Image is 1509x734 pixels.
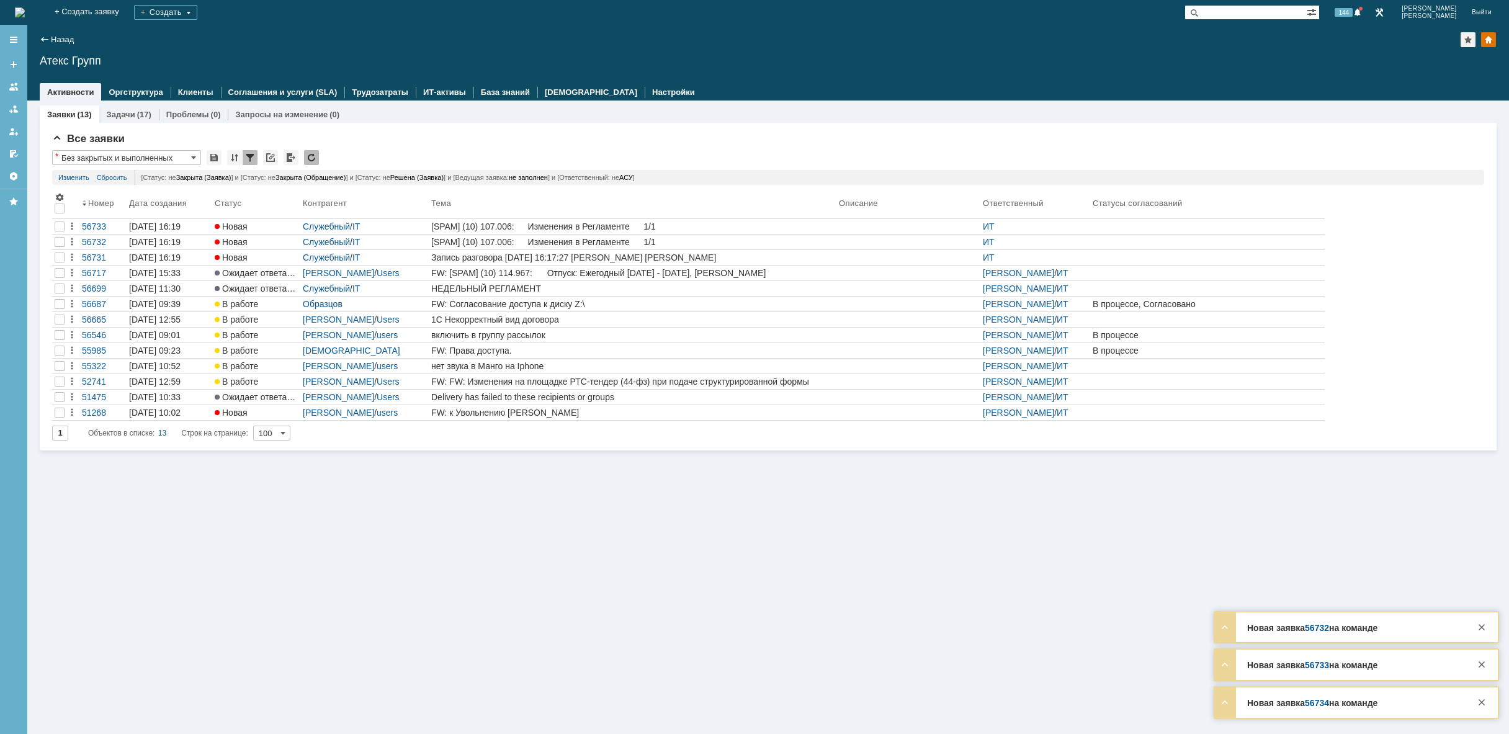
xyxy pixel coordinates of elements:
span: Все заявки [52,133,125,145]
a: Настройки [4,166,24,186]
a: [DEMOGRAPHIC_DATA] [545,87,637,97]
a: [DATE] 16:19 [127,235,212,249]
a: [PERSON_NAME] [303,330,374,340]
div: 13 [158,426,166,441]
div: 51475 [82,392,124,402]
span: АСУ [619,174,633,181]
span: Новая [215,408,248,418]
a: Оргструктура [109,87,163,97]
a: ИТ [1057,315,1068,324]
a: В процессе, Согласовано [1090,297,1325,311]
div: Тема [431,199,452,208]
a: ИТ [983,237,995,247]
a: Активности [47,87,94,97]
a: [DATE] 16:19 [127,250,212,265]
span: Объектов в списке: [88,429,154,437]
div: Действия [67,237,77,247]
div: Развернуть [1217,657,1232,672]
a: НЕДЕЛЬНЫЙ РЕГЛАМЕНТ [429,281,836,296]
a: Заявки [47,110,75,119]
div: / [303,392,426,402]
div: 56732 [82,237,124,247]
a: 56699 [79,281,127,296]
div: / [983,315,1088,324]
a: ИТ [1057,284,1068,293]
span: Ожидает ответа контрагента [215,268,338,278]
a: ИТ [1057,361,1068,371]
div: Закрыть [1474,620,1489,635]
div: 56733 [82,222,124,231]
div: НЕДЕЛЬНЫЙ РЕГЛАМЕНТ [431,284,834,293]
a: Новая [212,250,300,265]
div: Закрыть [1474,695,1489,710]
a: FW: Согласование доступа к диску Z:\ [429,297,836,311]
div: / [303,330,426,340]
div: Действия [67,408,77,418]
a: [PERSON_NAME] [303,315,374,324]
div: Атекс Групп [40,55,1497,67]
div: / [303,222,426,231]
a: [PERSON_NAME] [983,361,1054,371]
a: IT [352,222,360,231]
span: В работе [215,361,258,371]
img: logo [15,7,25,17]
a: Трудозатраты [352,87,408,97]
a: Служебный [303,222,350,231]
div: 56717 [82,268,124,278]
div: 55322 [82,361,124,371]
a: Ожидает ответа контрагента [212,390,300,405]
a: В работе [212,359,300,374]
a: [PERSON_NAME] [983,330,1054,340]
a: ИТ [1057,330,1068,340]
a: 56546 [79,328,127,342]
a: [DATE] 12:55 [127,312,212,327]
a: [PERSON_NAME] [303,408,374,418]
div: Скопировать ссылку на список [263,150,278,165]
a: [DATE] 11:30 [127,281,212,296]
div: Статусы согласований [1093,199,1184,208]
a: Перейти на домашнюю страницу [15,7,25,17]
a: 56665 [79,312,127,327]
div: [DATE] 12:59 [129,377,181,387]
a: Заявки на командах [4,77,24,97]
div: / [983,408,1088,418]
div: / [303,237,426,247]
a: [DATE] 10:33 [127,390,212,405]
a: Задачи [107,110,135,119]
div: / [983,284,1088,293]
a: 51475 [79,390,127,405]
strong: Новая заявка на команде [1247,698,1377,708]
span: [PERSON_NAME] [1402,5,1457,12]
a: [DATE] 09:23 [127,343,212,358]
span: Ожидает ответа контрагента [215,392,338,402]
div: [DATE] 11:30 [129,284,181,293]
div: / [983,330,1088,340]
div: Добавить в избранное [1461,32,1475,47]
div: [DATE] 09:01 [129,330,181,340]
div: Развернуть [1217,695,1232,710]
div: Статус [215,199,242,208]
div: (17) [137,110,151,119]
a: ИТ [983,253,995,262]
a: 56732 [1305,623,1329,633]
a: FW: к Увольнению [PERSON_NAME] [429,405,836,420]
span: Новая [215,237,248,247]
th: Контрагент [300,190,429,219]
a: Изменить [58,170,89,185]
a: включить в группу рассылок [429,328,836,342]
div: Delivery has failed to these recipients or groups [431,392,834,402]
div: Обновлять список [304,150,319,165]
a: IT [352,253,360,262]
div: Экспорт списка [284,150,298,165]
a: Назад [51,35,74,44]
div: 55985 [82,346,124,356]
a: Служебный [303,237,350,247]
div: включить в группу рассылок [431,330,834,340]
a: [DATE] 10:02 [127,405,212,420]
a: [DATE] 15:33 [127,266,212,280]
a: Перейти в интерфейс администратора [1372,5,1387,20]
div: / [303,377,426,387]
a: [DATE] 12:59 [127,374,212,389]
a: В процессе [1090,328,1325,342]
a: В работе [212,343,300,358]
